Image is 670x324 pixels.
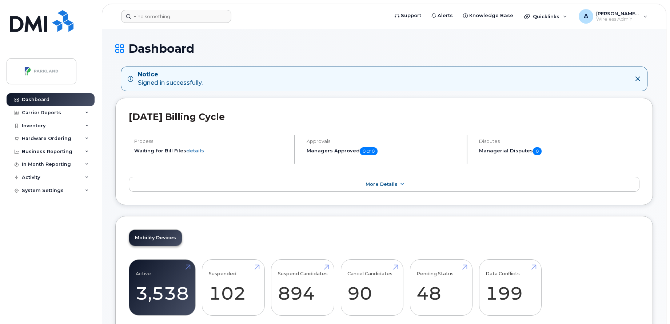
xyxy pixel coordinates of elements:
a: Mobility Devices [129,230,182,246]
h4: Disputes [479,139,639,144]
li: Waiting for Bill Files [134,147,288,154]
h1: Dashboard [115,42,653,55]
h2: [DATE] Billing Cycle [129,111,639,122]
a: Suspend Candidates 894 [278,264,328,312]
a: Suspended 102 [209,264,258,312]
span: More Details [366,181,398,187]
a: details [186,148,204,153]
span: 0 [533,147,542,155]
a: Cancel Candidates 90 [347,264,396,312]
h4: Approvals [307,139,460,144]
h5: Managerial Disputes [479,147,639,155]
a: Pending Status 48 [416,264,466,312]
span: 0 of 0 [360,147,378,155]
h5: Managers Approved [307,147,460,155]
a: Active 3,538 [136,264,189,312]
a: Data Conflicts 199 [486,264,535,312]
div: Signed in successfully. [138,71,203,87]
h4: Process [134,139,288,144]
strong: Notice [138,71,203,79]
